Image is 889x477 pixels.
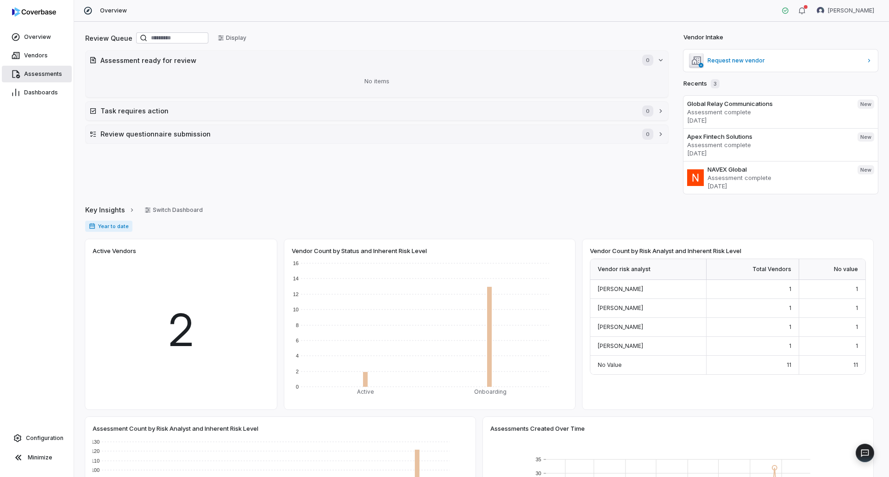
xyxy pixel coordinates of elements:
[4,448,70,467] button: Minimize
[86,125,668,143] button: Review questionnaire submission0
[292,247,427,255] span: Vendor Count by Status and Inherent Risk Level
[296,353,299,359] text: 4
[687,99,850,108] h3: Global Relay Communications
[12,7,56,17] img: logo-D7KZi-bG.svg
[642,129,653,140] span: 0
[93,424,258,433] span: Assessment Count by Risk Analyst and Inherent Risk Level
[856,304,858,311] span: 1
[167,297,195,363] span: 2
[536,471,541,476] text: 30
[91,458,100,464] text: 110
[100,56,633,65] h2: Assessment ready for review
[789,342,791,349] span: 1
[85,221,132,232] span: Year to date
[683,161,878,194] a: NAVEX GlobalAssessment complete[DATE]New
[26,434,63,442] span: Configuration
[28,454,52,461] span: Minimize
[590,247,741,255] span: Vendor Count by Risk Analyst and Inherent Risk Level
[91,467,100,473] text: 100
[858,165,874,174] span: New
[683,33,723,42] h2: Vendor Intake
[687,132,850,141] h3: Apex Fintech Solutions
[683,96,878,128] a: Global Relay CommunicationsAssessment complete[DATE]New
[100,106,633,116] h2: Task requires action
[598,361,622,368] span: No Value
[296,369,299,374] text: 2
[707,259,799,280] div: Total Vendors
[687,141,850,149] p: Assessment complete
[683,79,720,88] h2: Recents
[85,200,135,220] a: Key Insights
[139,203,208,217] button: Switch Dashboard
[2,47,72,64] a: Vendors
[82,200,138,220] button: Key Insights
[590,259,707,280] div: Vendor risk analyst
[100,129,633,139] h2: Review questionnaire submission
[4,430,70,446] a: Configuration
[642,105,653,117] span: 0
[707,165,850,173] h3: NAVEX Global
[89,69,664,93] div: No items
[536,457,541,462] text: 35
[789,304,791,311] span: 1
[24,33,51,41] span: Overview
[856,323,858,330] span: 1
[212,31,252,45] button: Display
[91,448,100,454] text: 120
[2,29,72,45] a: Overview
[828,7,874,14] span: [PERSON_NAME]
[2,66,72,82] a: Assessments
[86,51,668,69] button: Assessment ready for review0
[86,102,668,120] button: Task requires action0
[856,285,858,292] span: 1
[24,70,62,78] span: Assessments
[787,361,791,368] span: 11
[856,342,858,349] span: 1
[687,116,850,124] p: [DATE]
[598,304,643,311] span: [PERSON_NAME]
[293,276,299,281] text: 14
[293,291,299,297] text: 12
[293,260,299,266] text: 16
[811,4,880,18] button: Jason Boland avatar[PERSON_NAME]
[24,89,58,96] span: Dashboards
[853,361,858,368] span: 11
[85,205,125,215] span: Key Insights
[598,285,643,292] span: [PERSON_NAME]
[683,128,878,161] a: Apex Fintech SolutionsAssessment complete[DATE]New
[293,307,299,312] text: 10
[707,182,850,190] p: [DATE]
[490,424,585,433] span: Assessments Created Over Time
[296,322,299,328] text: 8
[707,57,862,64] span: Request new vendor
[598,323,643,330] span: [PERSON_NAME]
[789,323,791,330] span: 1
[683,50,878,72] a: Request new vendor
[91,439,100,445] text: 130
[89,223,95,229] svg: Date range for report
[598,342,643,349] span: [PERSON_NAME]
[642,55,653,66] span: 0
[687,108,850,116] p: Assessment complete
[858,132,874,142] span: New
[2,84,72,101] a: Dashboards
[687,149,850,157] p: [DATE]
[711,79,720,88] span: 3
[296,338,299,343] text: 6
[100,7,127,14] span: Overview
[858,99,874,109] span: New
[799,259,865,280] div: No value
[93,247,136,255] span: Active Vendors
[24,52,48,59] span: Vendors
[817,7,824,14] img: Jason Boland avatar
[85,33,132,43] h2: Review Queue
[707,173,850,182] p: Assessment complete
[296,384,299,390] text: 0
[789,285,791,292] span: 1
